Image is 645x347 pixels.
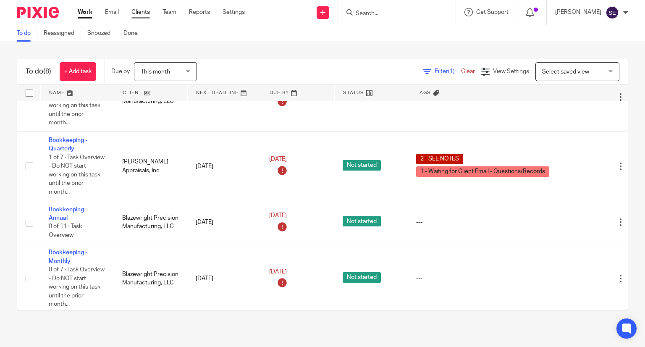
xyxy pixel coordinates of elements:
[555,8,601,16] p: [PERSON_NAME]
[416,166,549,177] span: 1 - Waiting for Client Email - Questions/Records
[43,68,51,75] span: (8)
[448,68,455,74] span: (1)
[343,216,381,226] span: Not started
[223,8,245,16] a: Settings
[187,201,261,244] td: [DATE]
[26,67,51,76] h1: To do
[461,68,475,74] a: Clear
[131,8,150,16] a: Clients
[49,155,105,195] span: 1 of 7 · Task Overview - Do NOT start working on this task until the prior month...
[343,272,381,283] span: Not started
[17,25,37,42] a: To do
[49,250,87,264] a: Bookkeeping - Monthly
[189,8,210,16] a: Reports
[78,8,92,16] a: Work
[355,10,430,18] input: Search
[49,85,105,126] span: 1 of 7 · Task Overview - Do NOT start working on this task until the prior month...
[114,244,187,313] td: Blazewright Precision Manufacturing, LLC
[49,267,105,307] span: 0 of 7 · Task Overview - Do NOT start working on this task until the prior month...
[493,68,529,74] span: View Settings
[542,69,589,75] span: Select saved view
[476,9,509,15] span: Get Support
[141,69,170,75] span: This month
[49,137,87,152] a: Bookkeeping - Quarterly
[343,160,381,171] span: Not started
[435,68,461,74] span: Filter
[269,269,287,275] span: [DATE]
[269,157,287,163] span: [DATE]
[49,223,82,238] span: 0 of 11 · Task Overview
[123,25,144,42] a: Done
[163,8,176,16] a: Team
[60,62,96,81] a: + Add task
[187,244,261,313] td: [DATE]
[44,25,81,42] a: Reassigned
[114,201,187,244] td: Blazewright Precision Manufacturing, LLC
[269,213,287,218] span: [DATE]
[49,207,87,221] a: Bookkeeping - Annual
[87,25,117,42] a: Snoozed
[187,132,261,201] td: [DATE]
[17,7,59,18] img: Pixie
[416,154,463,164] span: 2 - SEE NOTES
[114,132,187,201] td: [PERSON_NAME] Appraisals, Inc
[417,90,431,95] span: Tags
[105,8,119,16] a: Email
[416,218,551,226] div: ---
[606,6,619,19] img: svg%3E
[416,274,551,283] div: ---
[111,67,130,76] p: Due by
